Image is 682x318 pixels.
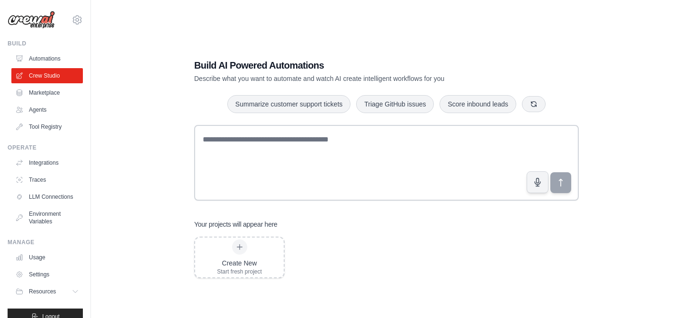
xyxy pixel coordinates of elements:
div: 聊天小组件 [635,273,682,318]
h3: Your projects will appear here [194,220,278,229]
button: Triage GitHub issues [356,95,434,113]
div: Build [8,40,83,47]
button: Score inbound leads [440,95,516,113]
div: Start fresh project [217,268,262,275]
img: Logo [8,11,55,29]
a: Traces [11,172,83,187]
a: Tool Registry [11,119,83,134]
div: Create New [217,258,262,268]
a: Environment Variables [11,206,83,229]
h1: Build AI Powered Automations [194,59,512,72]
a: Agents [11,102,83,117]
a: Settings [11,267,83,282]
div: Operate [8,144,83,151]
button: Resources [11,284,83,299]
div: Manage [8,238,83,246]
a: LLM Connections [11,189,83,204]
span: Resources [29,288,56,295]
iframe: Chat Widget [635,273,682,318]
button: Get new suggestions [522,96,546,112]
a: Usage [11,250,83,265]
a: Marketplace [11,85,83,100]
a: Crew Studio [11,68,83,83]
p: Describe what you want to automate and watch AI create intelligent workflows for you [194,74,512,83]
a: Automations [11,51,83,66]
button: Click to speak your automation idea [527,171,548,193]
a: Integrations [11,155,83,170]
button: Summarize customer support tickets [227,95,350,113]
